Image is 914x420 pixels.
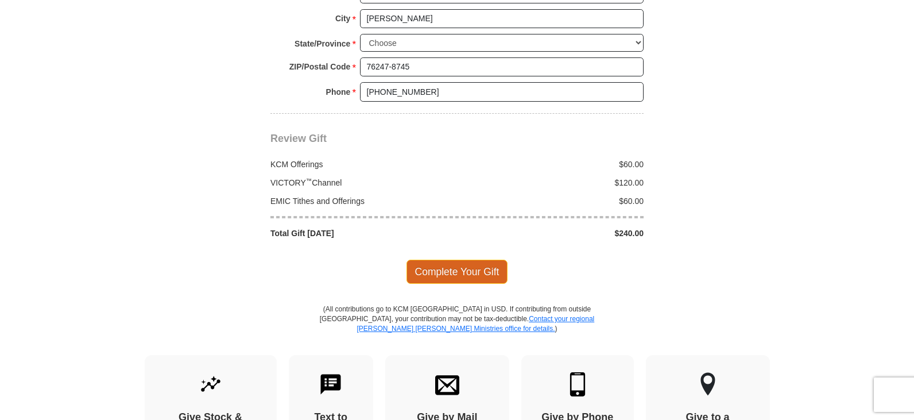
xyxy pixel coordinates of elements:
div: $60.00 [457,159,650,170]
div: $60.00 [457,195,650,207]
div: $240.00 [457,228,650,239]
img: mobile.svg [566,372,590,396]
strong: State/Province [295,36,350,52]
div: VICTORY Channel [265,177,458,188]
strong: ZIP/Postal Code [289,59,351,75]
div: KCM Offerings [265,159,458,170]
sup: ™ [306,177,312,184]
span: Complete Your Gift [406,260,508,284]
img: text-to-give.svg [319,372,343,396]
div: EMIC Tithes and Offerings [265,195,458,207]
img: other-region [700,372,716,396]
img: envelope.svg [435,372,459,396]
span: Review Gift [270,133,327,144]
div: $120.00 [457,177,650,188]
div: Total Gift [DATE] [265,228,458,239]
strong: Phone [326,84,351,100]
p: (All contributions go to KCM [GEOGRAPHIC_DATA] in USD. If contributing from outside [GEOGRAPHIC_D... [319,305,595,355]
strong: City [335,10,350,26]
img: give-by-stock.svg [199,372,223,396]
